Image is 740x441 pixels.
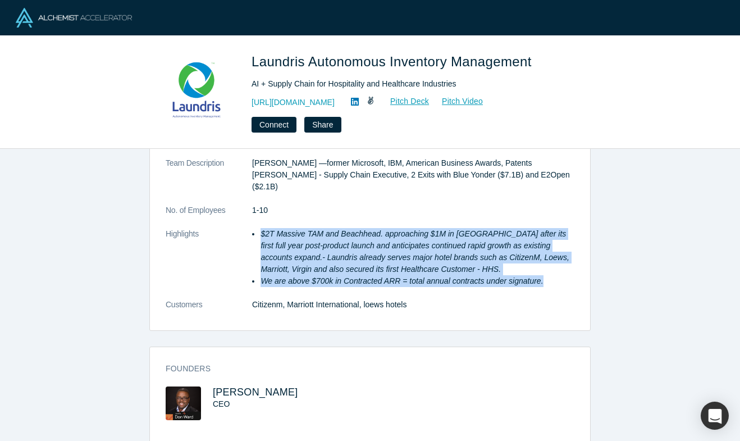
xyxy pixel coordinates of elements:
dt: Team Description [166,157,252,204]
dd: 1-10 [252,204,574,216]
img: Alchemist Logo [16,8,132,28]
a: [PERSON_NAME] [213,387,298,398]
img: Don Ward's Profile Image [166,387,201,420]
img: Laundris Autonomous Inventory Management's Logo [157,52,236,130]
div: AI + Supply Chain for Hospitality and Healthcare Industries [252,78,566,90]
dd: Citizenm, Marriott International, loews hotels [252,299,574,311]
p: [PERSON_NAME] —former Microsoft, IBM, American Business Awards, Patents [PERSON_NAME] - Supply Ch... [252,157,574,193]
em: We are above $700k in Contracted ARR = total annual contracts under signature. [261,276,543,285]
dt: Highlights [166,228,252,299]
a: Pitch Video [430,95,483,108]
h3: Founders [166,363,559,375]
span: CEO [213,399,230,408]
a: Pitch Deck [378,95,430,108]
button: Share [304,117,341,133]
dt: Customers [166,299,252,322]
dt: No. of Employees [166,204,252,228]
em: $2T Massive TAM and Beachhead. approaching $1M in [GEOGRAPHIC_DATA] after its first full year pos... [261,229,569,274]
button: Connect [252,117,296,133]
span: Laundris Autonomous Inventory Management [252,54,536,69]
a: [URL][DOMAIN_NAME] [252,97,335,108]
